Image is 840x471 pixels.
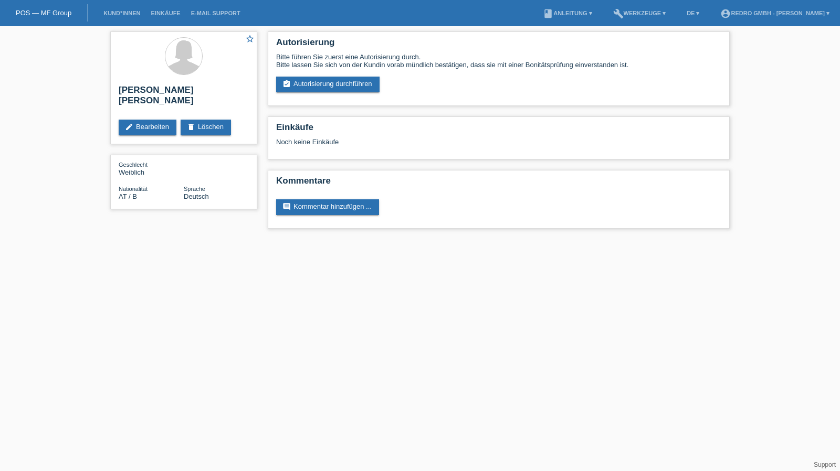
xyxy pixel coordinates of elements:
[720,8,731,19] i: account_circle
[245,34,255,45] a: star_border
[276,176,721,191] h2: Kommentare
[276,122,721,138] h2: Einkäufe
[276,138,721,154] div: Noch keine Einkäufe
[715,10,835,16] a: account_circleRedro GmbH - [PERSON_NAME] ▾
[119,120,176,135] a: editBearbeiten
[282,80,291,88] i: assignment_turned_in
[119,160,184,176] div: Weiblich
[187,123,195,131] i: delete
[125,123,133,131] i: edit
[98,10,145,16] a: Kund*innen
[814,461,836,468] a: Support
[276,37,721,53] h2: Autorisierung
[119,192,137,200] span: Österreich / B / 24.01.2022
[276,199,379,215] a: commentKommentar hinzufügen ...
[681,10,705,16] a: DE ▾
[119,162,148,168] span: Geschlecht
[16,9,71,17] a: POS — MF Group
[276,53,721,69] div: Bitte führen Sie zuerst eine Autorisierung durch. Bitte lassen Sie sich von der Kundin vorab münd...
[119,85,249,111] h2: [PERSON_NAME] [PERSON_NAME]
[181,120,231,135] a: deleteLöschen
[145,10,185,16] a: Einkäufe
[543,8,553,19] i: book
[119,186,148,192] span: Nationalität
[245,34,255,44] i: star_border
[186,10,246,16] a: E-Mail Support
[276,77,380,92] a: assignment_turned_inAutorisierung durchführen
[608,10,671,16] a: buildWerkzeuge ▾
[613,8,624,19] i: build
[184,192,209,200] span: Deutsch
[184,186,205,192] span: Sprache
[538,10,597,16] a: bookAnleitung ▾
[282,202,291,211] i: comment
